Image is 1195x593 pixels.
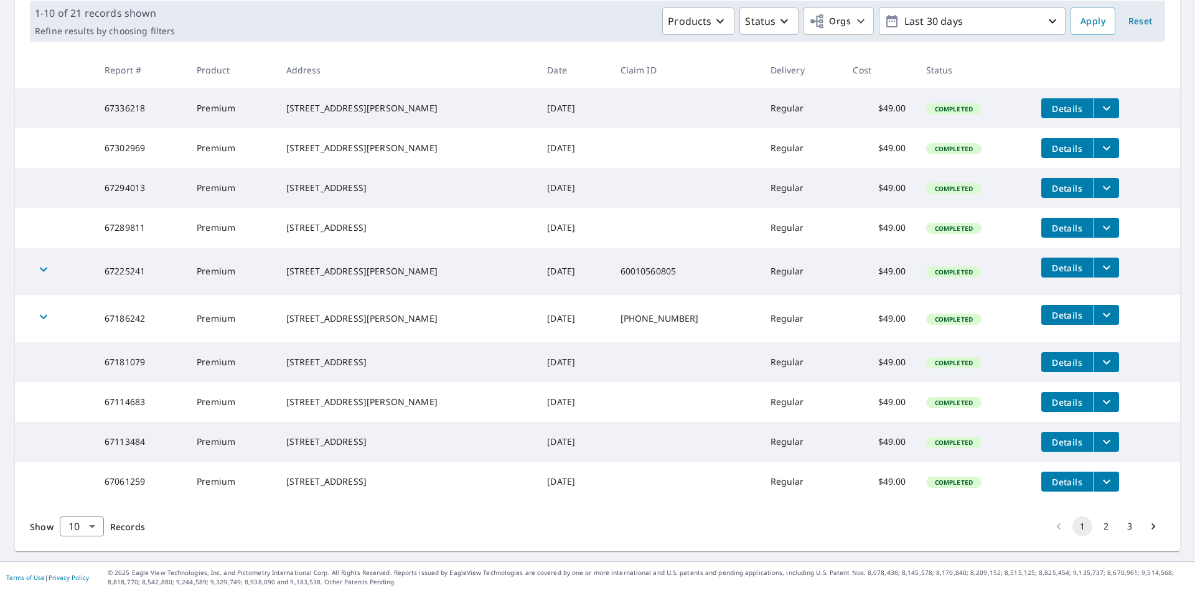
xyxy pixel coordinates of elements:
[843,422,916,462] td: $49.00
[1049,142,1086,154] span: Details
[187,382,276,422] td: Premium
[927,315,980,324] span: Completed
[843,248,916,295] td: $49.00
[761,295,843,342] td: Regular
[286,356,528,368] div: [STREET_ADDRESS]
[761,422,843,462] td: Regular
[843,342,916,382] td: $49.00
[1072,516,1092,536] button: page 1
[187,422,276,462] td: Premium
[537,128,610,168] td: [DATE]
[1049,357,1086,368] span: Details
[187,248,276,295] td: Premium
[843,462,916,502] td: $49.00
[1041,138,1094,158] button: detailsBtn-67302969
[95,88,187,128] td: 67336218
[662,7,734,35] button: Products
[843,168,916,208] td: $49.00
[1080,14,1105,29] span: Apply
[1041,392,1094,412] button: detailsBtn-67114683
[1094,305,1119,325] button: filesDropdownBtn-67186242
[843,128,916,168] td: $49.00
[537,208,610,248] td: [DATE]
[187,168,276,208] td: Premium
[745,14,776,29] p: Status
[60,509,104,544] div: 10
[1049,309,1086,321] span: Details
[1094,258,1119,278] button: filesDropdownBtn-67225241
[95,382,187,422] td: 67114683
[1094,138,1119,158] button: filesDropdownBtn-67302969
[611,52,761,88] th: Claim ID
[1041,218,1094,238] button: detailsBtn-67289811
[843,382,916,422] td: $49.00
[1120,516,1140,536] button: Go to page 3
[1094,178,1119,198] button: filesDropdownBtn-67294013
[187,88,276,128] td: Premium
[761,248,843,295] td: Regular
[1041,98,1094,118] button: detailsBtn-67336218
[761,88,843,128] td: Regular
[35,6,175,21] p: 1-10 of 21 records shown
[537,295,610,342] td: [DATE]
[49,573,89,582] a: Privacy Policy
[1049,396,1086,408] span: Details
[286,182,528,194] div: [STREET_ADDRESS]
[927,184,980,193] span: Completed
[927,398,980,407] span: Completed
[809,14,851,29] span: Orgs
[537,462,610,502] td: [DATE]
[739,7,799,35] button: Status
[187,128,276,168] td: Premium
[1071,7,1115,35] button: Apply
[537,168,610,208] td: [DATE]
[95,462,187,502] td: 67061259
[899,11,1045,32] p: Last 30 days
[6,574,89,581] p: |
[611,248,761,295] td: 60010560805
[110,521,145,533] span: Records
[1094,472,1119,492] button: filesDropdownBtn-67061259
[1143,516,1163,536] button: Go to next page
[916,52,1031,88] th: Status
[286,312,528,325] div: [STREET_ADDRESS][PERSON_NAME]
[95,248,187,295] td: 67225241
[927,358,980,367] span: Completed
[1049,182,1086,194] span: Details
[286,265,528,278] div: [STREET_ADDRESS][PERSON_NAME]
[187,342,276,382] td: Premium
[537,52,610,88] th: Date
[1041,305,1094,325] button: detailsBtn-67186242
[611,295,761,342] td: [PHONE_NUMBER]
[1041,352,1094,372] button: detailsBtn-67181079
[1041,472,1094,492] button: detailsBtn-67061259
[1096,516,1116,536] button: Go to page 2
[108,568,1189,587] p: © 2025 Eagle View Technologies, Inc. and Pictometry International Corp. All Rights Reserved. Repo...
[286,142,528,154] div: [STREET_ADDRESS][PERSON_NAME]
[286,475,528,488] div: [STREET_ADDRESS]
[761,52,843,88] th: Delivery
[286,102,528,114] div: [STREET_ADDRESS][PERSON_NAME]
[187,208,276,248] td: Premium
[927,438,980,447] span: Completed
[1120,7,1160,35] button: Reset
[35,26,175,37] p: Refine results by choosing filters
[95,422,187,462] td: 67113484
[6,573,45,582] a: Terms of Use
[537,422,610,462] td: [DATE]
[668,14,711,29] p: Products
[1041,178,1094,198] button: detailsBtn-67294013
[927,478,980,487] span: Completed
[761,168,843,208] td: Regular
[537,382,610,422] td: [DATE]
[761,342,843,382] td: Regular
[187,52,276,88] th: Product
[1094,432,1119,452] button: filesDropdownBtn-67113484
[286,396,528,408] div: [STREET_ADDRESS][PERSON_NAME]
[927,105,980,113] span: Completed
[95,168,187,208] td: 67294013
[1094,352,1119,372] button: filesDropdownBtn-67181079
[761,462,843,502] td: Regular
[1094,98,1119,118] button: filesDropdownBtn-67336218
[1049,436,1086,448] span: Details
